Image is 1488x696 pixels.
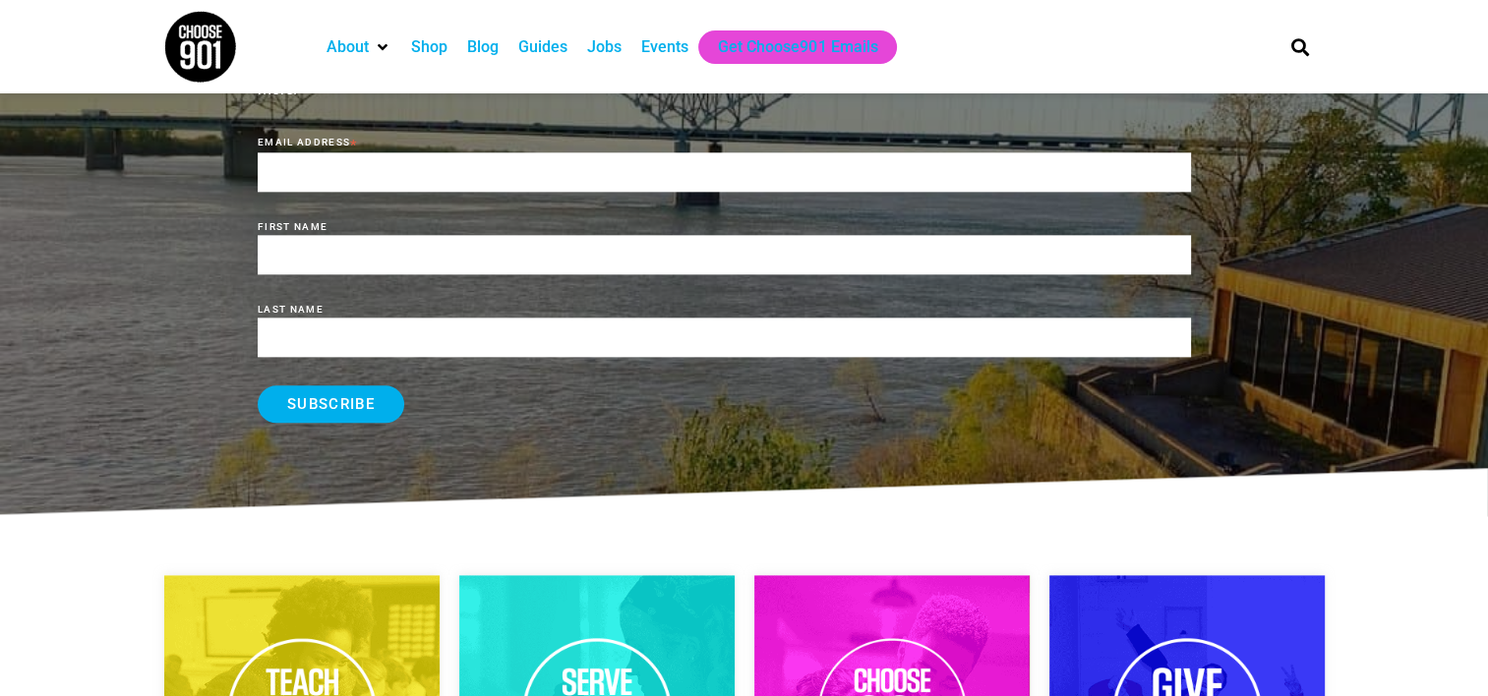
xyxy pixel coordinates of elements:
[467,35,499,59] a: Blog
[317,30,1257,64] nav: Main nav
[587,35,622,59] a: Jobs
[411,35,447,59] a: Shop
[327,35,369,59] a: About
[641,35,688,59] a: Events
[258,132,1191,149] label: Email Address
[718,35,877,59] a: Get Choose901 Emails
[258,304,1191,315] label: Last Name
[258,221,1191,232] label: First Name
[317,30,401,64] div: About
[518,35,567,59] a: Guides
[1283,30,1316,63] div: Search
[258,385,404,423] input: Subscribe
